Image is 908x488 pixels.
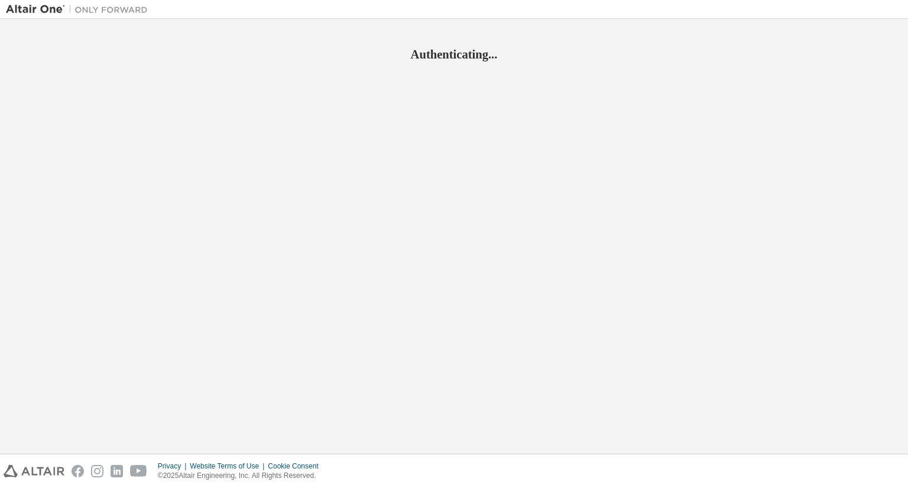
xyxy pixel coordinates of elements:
[158,471,326,481] p: © 2025 Altair Engineering, Inc. All Rights Reserved.
[111,465,123,477] img: linkedin.svg
[130,465,147,477] img: youtube.svg
[91,465,103,477] img: instagram.svg
[6,4,154,15] img: Altair One
[4,465,64,477] img: altair_logo.svg
[158,461,190,471] div: Privacy
[190,461,268,471] div: Website Terms of Use
[268,461,325,471] div: Cookie Consent
[72,465,84,477] img: facebook.svg
[6,47,902,62] h2: Authenticating...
